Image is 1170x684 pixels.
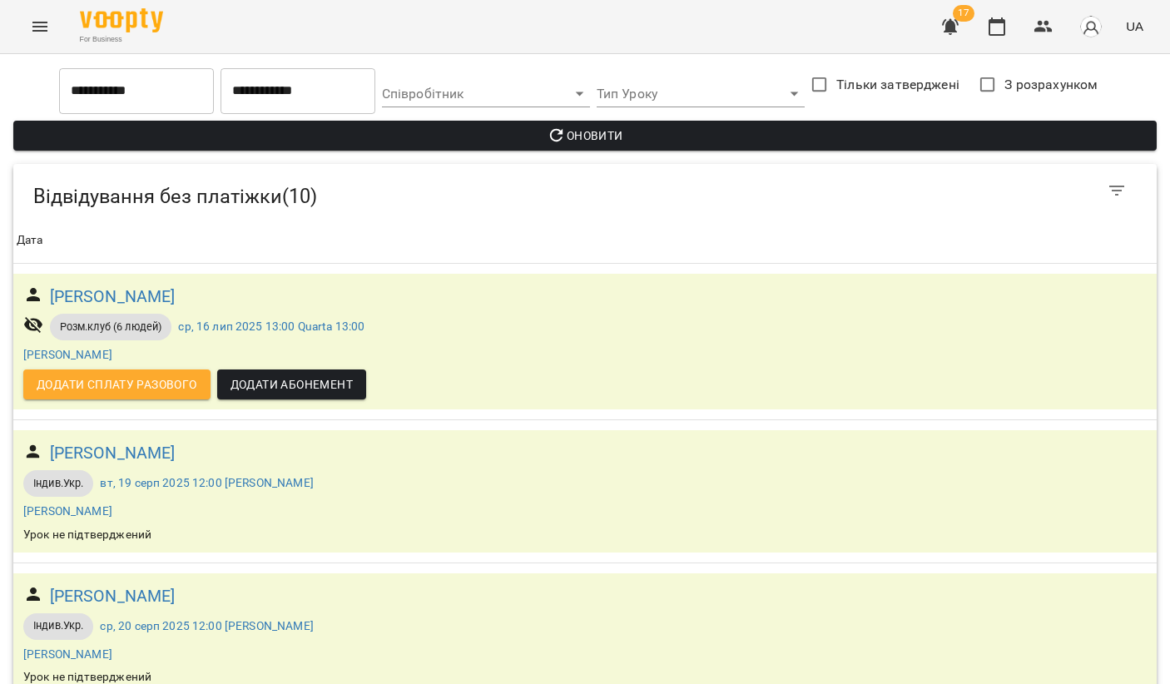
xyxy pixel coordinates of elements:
button: Фільтр [1097,171,1137,211]
span: Оновити [27,126,1143,146]
div: Table Toolbar [13,164,1157,217]
span: UA [1126,17,1143,35]
h5: Відвідування без платіжки ( 10 ) [33,184,707,210]
button: Menu [20,7,60,47]
span: З розрахунком [1004,75,1098,95]
div: Дата [17,230,43,250]
button: Додати сплату разового [23,369,211,399]
div: Sort [17,230,43,250]
span: 17 [953,5,974,22]
button: Додати Абонемент [217,369,366,399]
a: [PERSON_NAME] [50,440,176,466]
a: [PERSON_NAME] [50,583,176,609]
span: Індив.Укр. [23,476,93,491]
span: Тільки затверджені [836,75,959,95]
span: Додати Абонемент [231,374,353,394]
a: [PERSON_NAME] [23,348,112,361]
button: Оновити [13,121,1157,151]
span: Розм.клуб (6 людей) [50,320,172,335]
span: For Business [80,34,163,45]
span: Додати сплату разового [37,374,197,394]
span: Дата [17,230,1153,250]
a: ср, 16 лип 2025 13:00 Quarta 13:00 [178,320,364,333]
span: Індив.Укр. [23,618,93,633]
a: [PERSON_NAME] [23,504,112,518]
a: вт, 19 серп 2025 12:00 [PERSON_NAME] [100,476,313,489]
div: Урок не підтверджений [20,523,155,547]
a: [PERSON_NAME] [23,647,112,661]
button: UA [1119,11,1150,42]
img: Voopty Logo [80,8,163,32]
a: ср, 20 серп 2025 12:00 [PERSON_NAME] [100,619,313,632]
img: avatar_s.png [1079,15,1103,38]
a: [PERSON_NAME] [50,284,176,310]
